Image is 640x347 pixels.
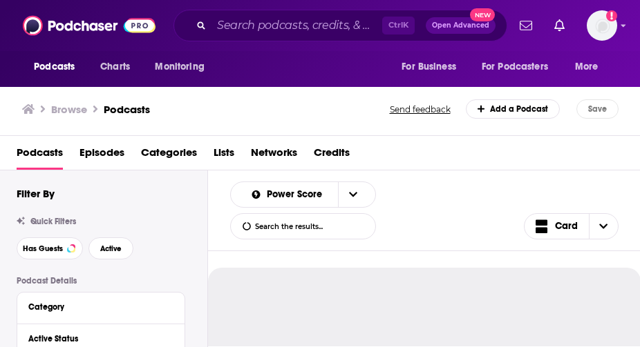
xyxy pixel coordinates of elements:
a: Episodes [79,141,124,170]
span: Has Guests [23,245,63,252]
h2: Choose List sort [230,181,376,208]
span: Podcasts [34,57,75,77]
span: Quick Filters [30,217,76,226]
h2: Filter By [17,187,55,200]
img: User Profile [587,10,617,41]
img: Podchaser - Follow, Share and Rate Podcasts [23,12,156,39]
span: For Business [402,57,456,77]
span: More [575,57,599,77]
button: Active [88,237,133,259]
a: Add a Podcast [466,99,561,119]
button: open menu [239,190,339,199]
a: Lists [214,141,234,170]
button: Category [28,298,173,315]
button: Choose View [524,213,619,239]
span: Charts [100,57,130,77]
button: Send feedback [386,103,455,115]
button: open menu [338,182,367,207]
a: Networks [251,141,297,170]
button: Active Status [28,330,173,347]
button: open menu [565,54,616,80]
span: Logged in as aweed [587,10,617,41]
span: Power Score [267,190,327,199]
span: New [470,8,495,21]
button: Has Guests [17,237,83,259]
h3: Browse [51,103,87,116]
a: Charts [91,54,138,80]
span: Monitoring [155,57,204,77]
a: Show notifications dropdown [514,14,538,37]
span: For Podcasters [482,57,548,77]
button: open menu [145,54,222,80]
span: Active [100,245,122,252]
button: open menu [473,54,568,80]
svg: Add a profile image [606,10,617,21]
p: Podcast Details [17,276,185,286]
a: Credits [314,141,350,170]
a: Podcasts [17,141,63,170]
a: Podcasts [104,103,150,116]
input: Search podcasts, credits, & more... [211,14,382,37]
a: Show notifications dropdown [549,14,570,37]
span: Open Advanced [432,22,489,29]
button: Open AdvancedNew [426,17,496,34]
button: Save [576,99,619,119]
div: Search podcasts, credits, & more... [173,10,507,41]
button: open menu [24,54,93,80]
button: open menu [392,54,473,80]
span: Ctrl K [382,17,415,34]
span: Card [555,221,578,231]
button: Show profile menu [587,10,617,41]
div: Active Status [28,334,164,344]
a: Categories [141,141,197,170]
div: Category [28,302,164,312]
